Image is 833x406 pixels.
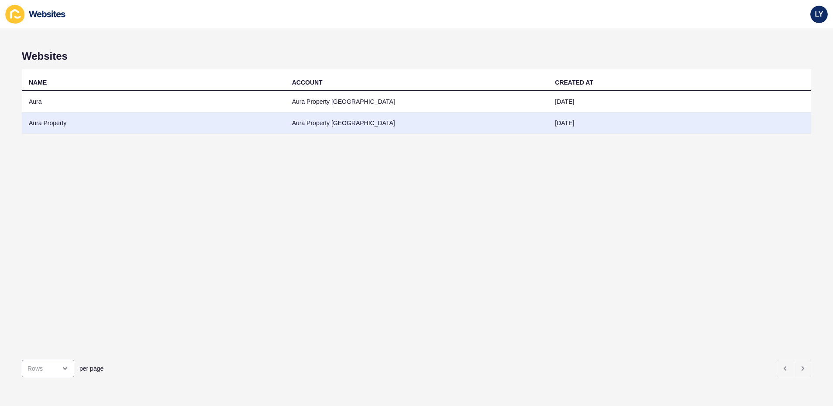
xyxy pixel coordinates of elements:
td: [DATE] [548,113,811,134]
span: per page [79,364,103,373]
td: Aura Property [GEOGRAPHIC_DATA] [285,113,548,134]
div: CREATED AT [555,78,593,87]
span: LY [815,10,823,19]
td: Aura Property [22,113,285,134]
h1: Websites [22,50,811,62]
td: Aura [22,91,285,113]
td: [DATE] [548,91,811,113]
div: ACCOUNT [292,78,323,87]
div: open menu [22,360,74,377]
td: Aura Property [GEOGRAPHIC_DATA] [285,91,548,113]
div: NAME [29,78,47,87]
